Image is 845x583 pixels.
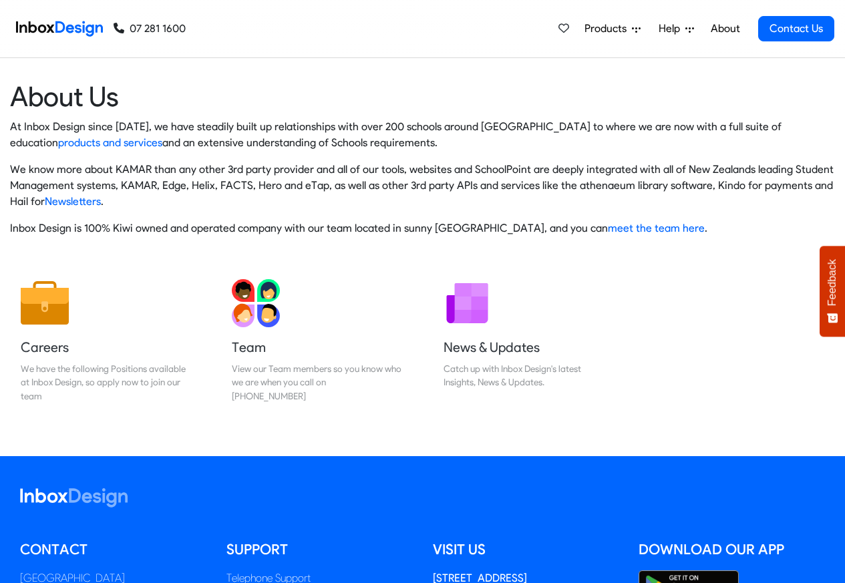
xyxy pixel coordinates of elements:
div: Catch up with Inbox Design's latest Insights, News & Updates. [444,362,613,389]
a: News & Updates Catch up with Inbox Design's latest Insights, News & Updates. [433,268,624,413]
button: Feedback - Show survey [820,246,845,337]
heading: About Us [10,79,835,114]
a: Careers We have the following Positions available at Inbox Design, so apply now to join our team [10,268,201,413]
div: View our Team members so you know who we are when you call on [PHONE_NUMBER] [232,362,401,403]
img: 2022_01_13_icon_job.svg [21,279,69,327]
a: Help [653,15,699,42]
a: Contact Us [758,16,834,41]
span: Help [659,21,685,37]
img: logo_inboxdesign_white.svg [20,488,128,508]
h5: Support [226,540,413,560]
img: 2022_01_12_icon_newsletter.svg [444,279,492,327]
a: meet the team here [608,222,705,234]
p: We know more about KAMAR than any other 3rd party provider and all of our tools, websites and Sch... [10,162,835,210]
h5: Contact [20,540,206,560]
a: 07 281 1600 [114,21,186,37]
h5: Team [232,338,401,357]
span: Products [584,21,632,37]
a: Products [579,15,646,42]
span: Feedback [826,259,838,306]
h5: Download our App [639,540,825,560]
p: At Inbox Design since [DATE], we have steadily built up relationships with over 200 schools aroun... [10,119,835,151]
h5: Visit us [433,540,619,560]
a: products and services [58,136,162,149]
a: Newsletters [45,195,101,208]
a: Team View our Team members so you know who we are when you call on [PHONE_NUMBER] [221,268,412,413]
a: About [707,15,743,42]
div: We have the following Positions available at Inbox Design, so apply now to join our team [21,362,190,403]
p: Inbox Design is 100% Kiwi owned and operated company with our team located in sunny [GEOGRAPHIC_D... [10,220,835,236]
h5: News & Updates [444,338,613,357]
img: 2022_01_13_icon_team.svg [232,279,280,327]
h5: Careers [21,338,190,357]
